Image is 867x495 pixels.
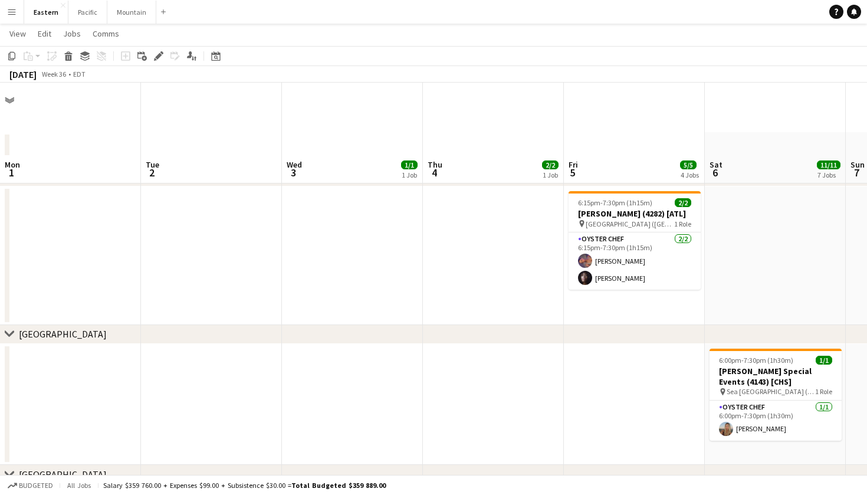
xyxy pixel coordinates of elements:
[578,198,652,207] span: 6:15pm-7:30pm (1h15m)
[567,166,578,179] span: 5
[6,479,55,492] button: Budgeted
[817,171,840,179] div: 7 Jobs
[719,356,793,365] span: 6:00pm-7:30pm (1h30m)
[103,481,386,490] div: Salary $359 760.00 + Expenses $99.00 + Subsistence $30.00 =
[402,171,417,179] div: 1 Job
[3,166,20,179] span: 1
[543,171,558,179] div: 1 Job
[5,159,20,170] span: Mon
[675,198,691,207] span: 2/2
[19,481,53,490] span: Budgeted
[68,1,107,24] button: Pacific
[285,166,302,179] span: 3
[73,70,86,78] div: EDT
[146,159,159,170] span: Tue
[680,160,697,169] span: 5/5
[291,481,386,490] span: Total Budgeted $359 889.00
[849,166,865,179] span: 7
[817,160,840,169] span: 11/11
[708,166,722,179] span: 6
[542,160,559,169] span: 2/2
[815,387,832,396] span: 1 Role
[727,387,815,396] span: Sea [GEOGRAPHIC_DATA] ([GEOGRAPHIC_DATA], [GEOGRAPHIC_DATA])
[426,166,442,179] span: 4
[569,191,701,290] app-job-card: 6:15pm-7:30pm (1h15m)2/2[PERSON_NAME] (4282) [ATL] [GEOGRAPHIC_DATA] ([GEOGRAPHIC_DATA], [GEOGRAP...
[850,159,865,170] span: Sun
[710,159,722,170] span: Sat
[287,159,302,170] span: Wed
[710,349,842,441] app-job-card: 6:00pm-7:30pm (1h30m)1/1[PERSON_NAME] Special Events (4143) [CHS] Sea [GEOGRAPHIC_DATA] ([GEOGRAP...
[9,68,37,80] div: [DATE]
[816,356,832,365] span: 1/1
[5,26,31,41] a: View
[586,219,674,228] span: [GEOGRAPHIC_DATA] ([GEOGRAPHIC_DATA], [GEOGRAPHIC_DATA])
[19,328,107,340] div: [GEOGRAPHIC_DATA]
[710,401,842,441] app-card-role: Oyster Chef1/16:00pm-7:30pm (1h30m)[PERSON_NAME]
[58,26,86,41] a: Jobs
[569,159,578,170] span: Fri
[569,208,701,219] h3: [PERSON_NAME] (4282) [ATL]
[428,159,442,170] span: Thu
[674,219,691,228] span: 1 Role
[88,26,124,41] a: Comms
[38,28,51,39] span: Edit
[19,468,107,480] div: [GEOGRAPHIC_DATA]
[107,1,156,24] button: Mountain
[144,166,159,179] span: 2
[569,232,701,290] app-card-role: Oyster Chef2/26:15pm-7:30pm (1h15m)[PERSON_NAME][PERSON_NAME]
[24,1,68,24] button: Eastern
[401,160,418,169] span: 1/1
[9,28,26,39] span: View
[681,171,699,179] div: 4 Jobs
[33,26,56,41] a: Edit
[63,28,81,39] span: Jobs
[39,70,68,78] span: Week 36
[710,366,842,387] h3: [PERSON_NAME] Special Events (4143) [CHS]
[65,481,93,490] span: All jobs
[93,28,119,39] span: Comms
